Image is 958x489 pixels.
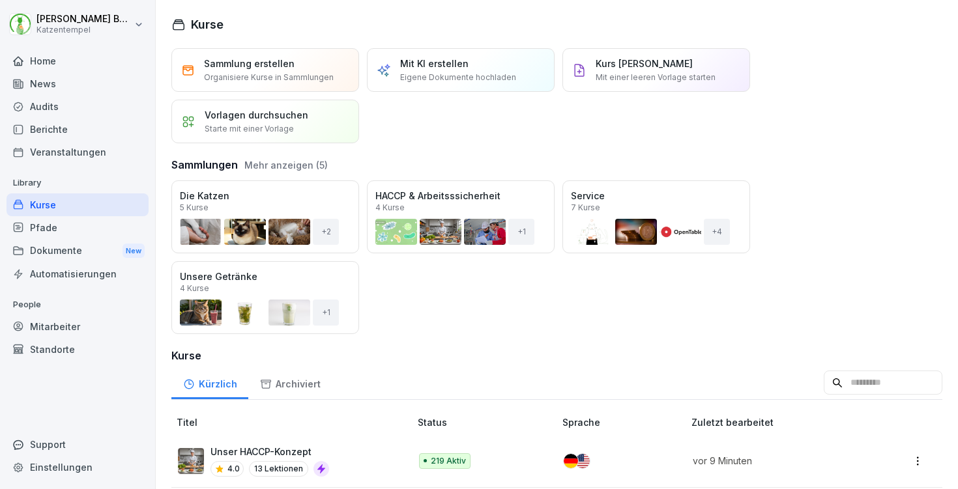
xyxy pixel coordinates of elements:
[7,72,149,95] a: News
[7,294,149,315] p: People
[7,262,149,285] a: Automatisierungen
[375,189,546,203] p: HACCP & Arbeitsssicherheit
[7,49,149,72] a: Home
[36,25,132,35] p: Katzentempel
[400,72,516,83] p: Eigene Dokumente hochladen
[508,219,534,245] div: + 1
[704,219,730,245] div: + 4
[7,456,149,479] a: Einstellungen
[400,57,469,70] p: Mit KI erstellen
[418,415,558,429] p: Status
[7,338,149,361] a: Standorte
[210,445,329,458] p: Unser HACCP-Konzept
[177,415,413,429] p: Titel
[375,204,405,212] p: 4 Kurse
[7,315,149,338] a: Mitarbeiter
[596,57,693,70] p: Kurs [PERSON_NAME]
[171,157,238,173] h3: Sammlungen
[7,433,149,456] div: Support
[571,204,600,212] p: 7 Kurse
[367,180,555,253] a: HACCP & Arbeitsssicherheit4 Kurse+1
[171,180,359,253] a: Die Katzen5 Kurse+2
[36,14,132,25] p: [PERSON_NAME] Benedix
[693,454,862,468] p: vor 9 Minuten
[204,72,334,83] p: Organisiere Kurse in Sammlungen
[7,95,149,118] a: Audits
[178,448,204,474] img: mlsleav921hxy3akyctmymka.png
[180,189,351,203] p: Die Katzen
[7,193,149,216] a: Kurse
[171,348,942,363] h3: Kurse
[180,285,209,292] p: 4 Kurse
[431,455,466,467] p: 219 Aktiv
[249,461,308,477] p: 13 Lektionen
[596,72,716,83] p: Mit einer leeren Vorlage starten
[171,366,248,399] a: Kürzlich
[123,244,145,258] div: New
[564,454,578,468] img: de.svg
[248,366,332,399] a: Archiviert
[313,300,339,326] div: + 1
[7,239,149,263] a: DokumenteNew
[7,141,149,163] a: Veranstaltungen
[191,16,224,33] h1: Kurse
[180,204,209,212] p: 5 Kurse
[7,118,149,141] a: Berichte
[562,180,750,253] a: Service7 Kurse+4
[562,415,686,429] p: Sprache
[171,261,359,334] a: Unsere Getränke4 Kurse+1
[7,239,149,263] div: Dokumente
[205,108,308,122] p: Vorlagen durchsuchen
[227,463,240,475] p: 4.0
[204,57,295,70] p: Sammlung erstellen
[571,189,742,203] p: Service
[691,415,878,429] p: Zuletzt bearbeitet
[575,454,590,468] img: us.svg
[313,219,339,245] div: + 2
[7,216,149,239] a: Pfade
[205,123,294,135] p: Starte mit einer Vorlage
[244,158,328,172] button: Mehr anzeigen (5)
[7,173,149,193] p: Library
[180,270,351,283] p: Unsere Getränke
